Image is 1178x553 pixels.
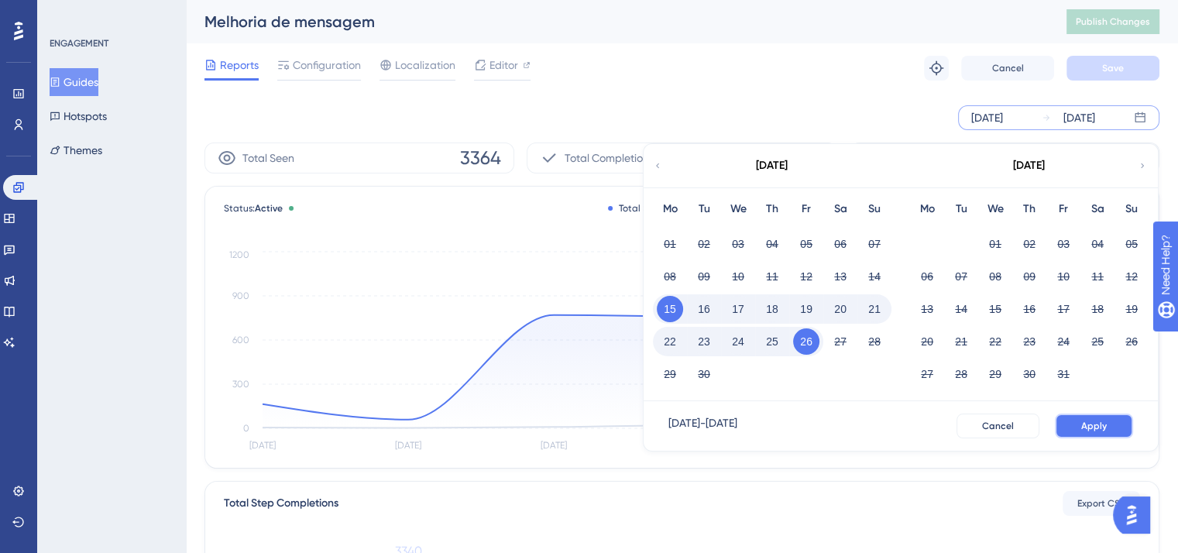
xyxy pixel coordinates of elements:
[823,200,857,218] div: Sa
[1063,108,1095,127] div: [DATE]
[395,440,421,451] tspan: [DATE]
[1081,420,1107,432] span: Apply
[657,328,683,355] button: 22
[489,56,518,74] span: Editor
[657,361,683,387] button: 29
[793,328,819,355] button: 26
[1077,497,1126,510] span: Export CSV
[992,62,1024,74] span: Cancel
[948,328,974,355] button: 21
[1102,62,1124,74] span: Save
[759,263,785,290] button: 11
[725,263,751,290] button: 10
[1076,15,1150,28] span: Publish Changes
[725,231,751,257] button: 03
[861,231,888,257] button: 07
[861,263,888,290] button: 14
[1016,231,1042,257] button: 02
[232,335,249,345] tspan: 600
[721,200,755,218] div: We
[691,263,717,290] button: 09
[691,296,717,322] button: 16
[657,296,683,322] button: 15
[1084,231,1111,257] button: 04
[793,263,819,290] button: 12
[608,202,665,215] div: Total Seen
[759,296,785,322] button: 18
[1084,296,1111,322] button: 18
[1050,296,1077,322] button: 17
[232,379,249,390] tspan: 300
[691,231,717,257] button: 02
[961,56,1054,81] button: Cancel
[982,296,1008,322] button: 15
[793,296,819,322] button: 19
[1050,361,1077,387] button: 31
[982,328,1008,355] button: 22
[1012,200,1046,218] div: Th
[50,68,98,96] button: Guides
[982,231,1008,257] button: 01
[1114,200,1149,218] div: Su
[948,296,974,322] button: 14
[725,296,751,322] button: 17
[982,420,1014,432] span: Cancel
[978,200,1012,218] div: We
[255,203,283,214] span: Active
[657,231,683,257] button: 01
[1066,9,1159,34] button: Publish Changes
[36,4,97,22] span: Need Help?
[220,56,259,74] span: Reports
[944,200,978,218] div: Tu
[725,328,751,355] button: 24
[857,200,891,218] div: Su
[1118,263,1145,290] button: 12
[229,249,249,260] tspan: 1200
[691,361,717,387] button: 30
[1046,200,1080,218] div: Fr
[1084,328,1111,355] button: 25
[50,37,108,50] div: ENGAGEMENT
[1016,296,1042,322] button: 16
[541,440,567,451] tspan: [DATE]
[914,263,940,290] button: 06
[827,328,853,355] button: 27
[1016,328,1042,355] button: 23
[687,200,721,218] div: Tu
[691,328,717,355] button: 23
[861,296,888,322] button: 21
[827,296,853,322] button: 20
[827,263,853,290] button: 13
[1055,414,1133,438] button: Apply
[956,414,1039,438] button: Cancel
[460,146,501,170] span: 3364
[242,149,294,167] span: Total Seen
[657,263,683,290] button: 08
[1050,231,1077,257] button: 03
[232,290,249,301] tspan: 900
[914,296,940,322] button: 13
[668,414,737,438] div: [DATE] - [DATE]
[1118,328,1145,355] button: 26
[759,231,785,257] button: 04
[789,200,823,218] div: Fr
[948,361,974,387] button: 28
[224,202,283,215] span: Status:
[224,494,338,513] div: Total Step Completions
[827,231,853,257] button: 06
[756,156,788,175] div: [DATE]
[1016,361,1042,387] button: 30
[1118,296,1145,322] button: 19
[50,136,102,164] button: Themes
[861,328,888,355] button: 28
[565,149,649,167] span: Total Completion
[982,263,1008,290] button: 08
[914,361,940,387] button: 27
[1013,156,1045,175] div: [DATE]
[793,231,819,257] button: 05
[204,11,1028,33] div: Melhoria de mensagem
[1063,491,1140,516] button: Export CSV
[1113,492,1159,538] iframe: UserGuiding AI Assistant Launcher
[914,328,940,355] button: 20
